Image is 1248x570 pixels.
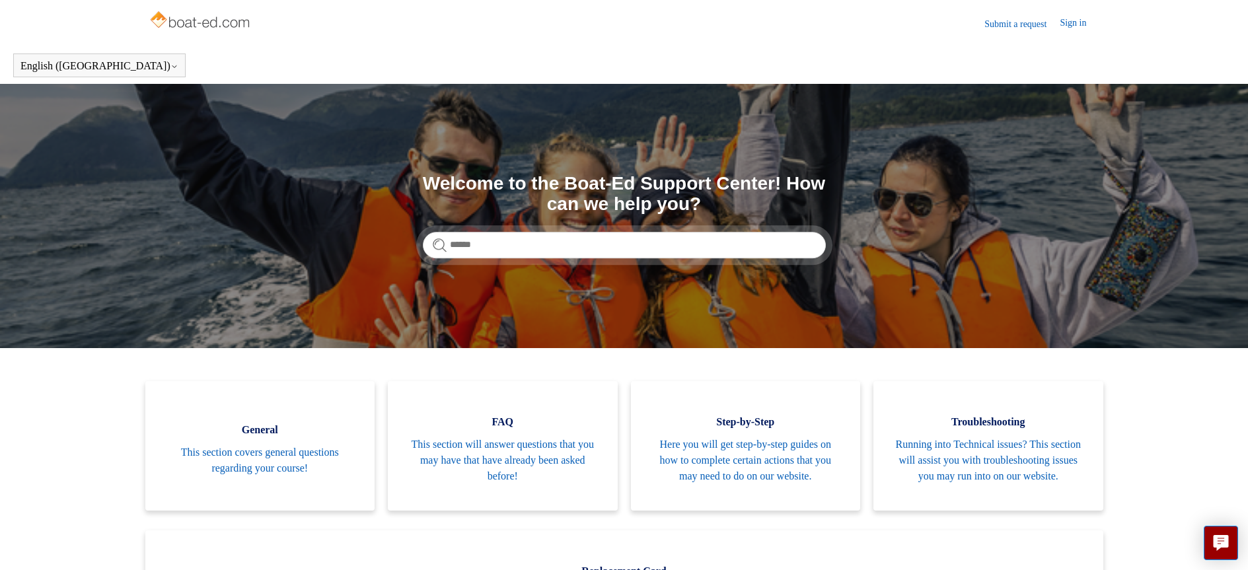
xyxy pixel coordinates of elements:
[1060,16,1099,32] a: Sign in
[651,414,841,430] span: Step-by-Step
[423,232,826,258] input: Search
[388,381,618,511] a: FAQ This section will answer questions that you may have that have already been asked before!
[408,414,598,430] span: FAQ
[20,60,178,72] button: English ([GEOGRAPHIC_DATA])
[631,381,861,511] a: Step-by-Step Here you will get step-by-step guides on how to complete certain actions that you ma...
[149,8,254,34] img: Boat-Ed Help Center home page
[1204,526,1238,560] button: Live chat
[165,422,355,438] span: General
[984,17,1060,31] a: Submit a request
[893,414,1083,430] span: Troubleshooting
[893,437,1083,484] span: Running into Technical issues? This section will assist you with troubleshooting issues you may r...
[145,381,375,511] a: General This section covers general questions regarding your course!
[651,437,841,484] span: Here you will get step-by-step guides on how to complete certain actions that you may need to do ...
[873,381,1103,511] a: Troubleshooting Running into Technical issues? This section will assist you with troubleshooting ...
[423,174,826,215] h1: Welcome to the Boat-Ed Support Center! How can we help you?
[165,445,355,476] span: This section covers general questions regarding your course!
[408,437,598,484] span: This section will answer questions that you may have that have already been asked before!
